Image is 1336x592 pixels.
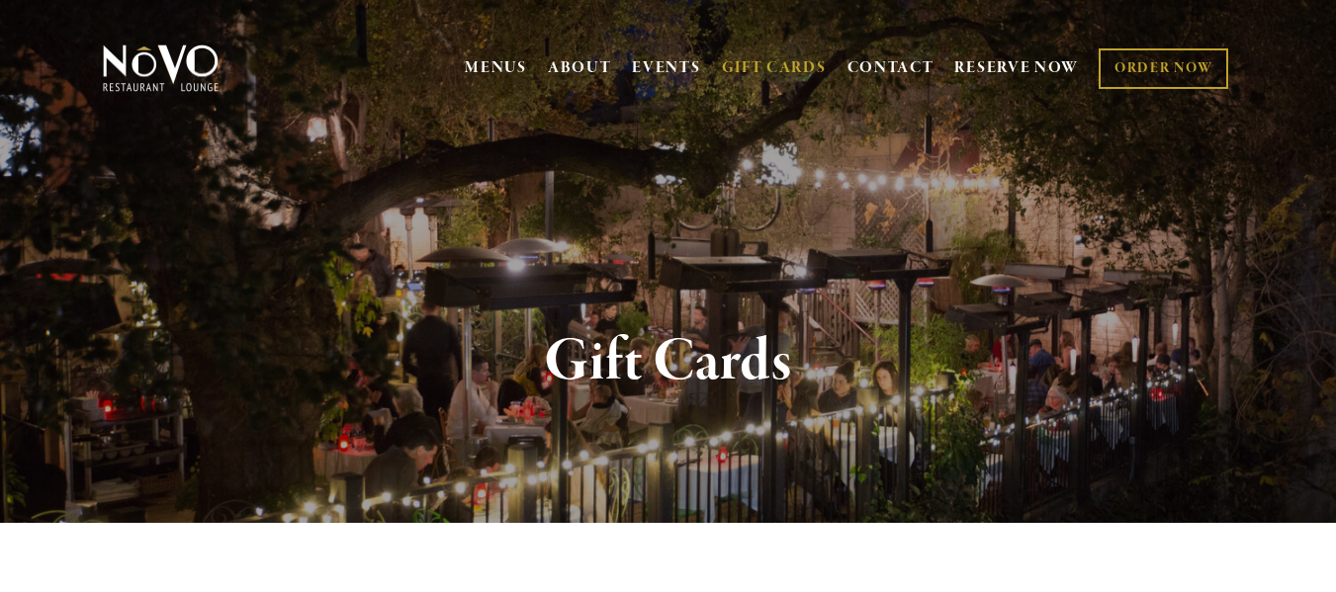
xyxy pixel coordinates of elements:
[544,324,792,399] strong: Gift Cards
[722,49,827,87] a: GIFT CARDS
[548,58,612,78] a: ABOUT
[847,49,935,87] a: CONTACT
[1099,48,1228,89] a: ORDER NOW
[632,58,700,78] a: EVENTS
[465,58,527,78] a: MENUS
[954,49,1079,87] a: RESERVE NOW
[99,43,223,93] img: Novo Restaurant &amp; Lounge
